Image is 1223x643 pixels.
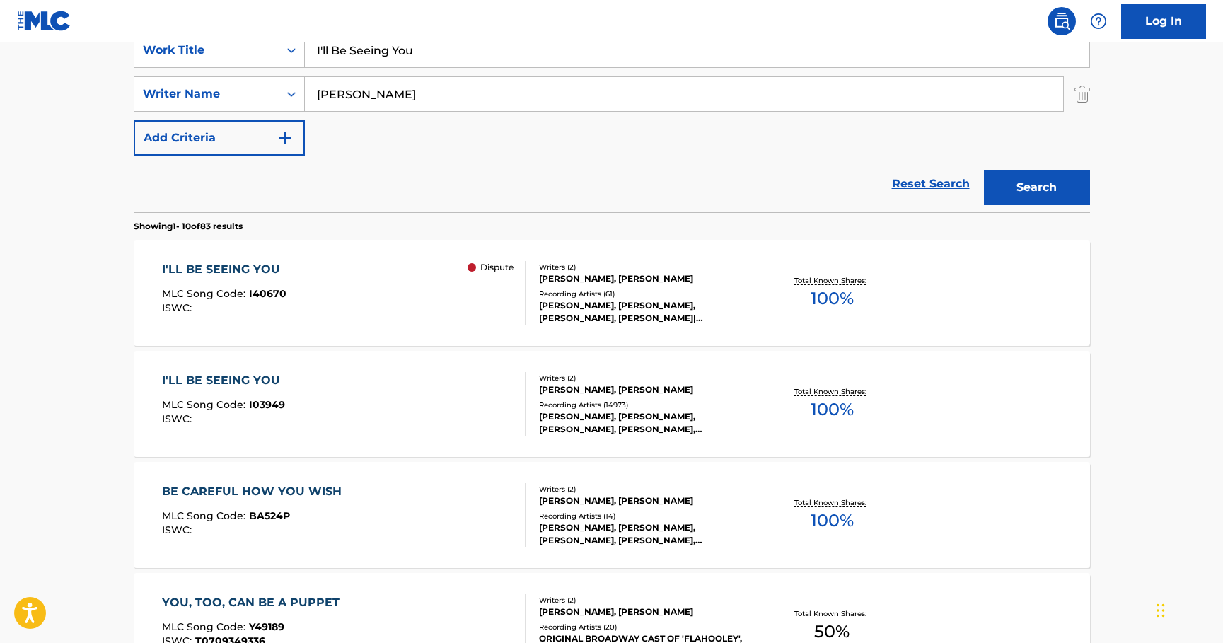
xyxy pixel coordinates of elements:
span: Y49189 [249,620,284,633]
p: Total Known Shares: [794,608,870,619]
div: Writers ( 2 ) [539,595,753,606]
button: Add Criteria [134,120,305,156]
div: BE CAREFUL HOW YOU WISH [162,483,349,500]
img: Delete Criterion [1074,76,1090,112]
span: ISWC : [162,523,195,536]
div: [PERSON_NAME], [PERSON_NAME], [PERSON_NAME], [PERSON_NAME]|[PERSON_NAME], [PERSON_NAME] [539,299,753,325]
div: Writers ( 2 ) [539,262,753,272]
p: Showing 1 - 10 of 83 results [134,220,243,233]
div: Drag [1157,589,1165,632]
span: MLC Song Code : [162,509,249,522]
span: ISWC : [162,301,195,314]
div: Recording Artists ( 14 ) [539,511,753,521]
a: Public Search [1048,7,1076,35]
div: [PERSON_NAME], [PERSON_NAME] [539,494,753,507]
div: I'LL BE SEEING YOU [162,261,287,278]
img: 9d2ae6d4665cec9f34b9.svg [277,129,294,146]
div: [PERSON_NAME], [PERSON_NAME] [539,606,753,618]
div: YOU, TOO, CAN BE A PUPPET [162,594,347,611]
p: Dispute [480,261,514,274]
div: [PERSON_NAME], [PERSON_NAME] [539,383,753,396]
img: search [1053,13,1070,30]
div: [PERSON_NAME], [PERSON_NAME], [PERSON_NAME], [PERSON_NAME], [PERSON_NAME] [539,521,753,547]
a: Log In [1121,4,1206,39]
p: Total Known Shares: [794,275,870,286]
a: BE CAREFUL HOW YOU WISHMLC Song Code:BA524PISWC:Writers (2)[PERSON_NAME], [PERSON_NAME]Recording ... [134,462,1090,568]
div: [PERSON_NAME], [PERSON_NAME], [PERSON_NAME], [PERSON_NAME], [PERSON_NAME] [539,410,753,436]
div: Work Title [143,42,270,59]
p: Total Known Shares: [794,497,870,508]
span: 100 % [811,397,854,422]
a: I'LL BE SEEING YOUMLC Song Code:I40670ISWC: DisputeWriters (2)[PERSON_NAME], [PERSON_NAME]Recordi... [134,240,1090,346]
div: Recording Artists ( 61 ) [539,289,753,299]
span: MLC Song Code : [162,620,249,633]
span: ISWC : [162,412,195,425]
button: Search [984,170,1090,205]
div: [PERSON_NAME], [PERSON_NAME] [539,272,753,285]
span: MLC Song Code : [162,287,249,300]
div: Help [1084,7,1113,35]
div: Writers ( 2 ) [539,484,753,494]
img: MLC Logo [17,11,71,31]
form: Search Form [134,33,1090,212]
span: I03949 [249,398,285,411]
span: 100 % [811,286,854,311]
iframe: Chat Widget [1152,575,1223,643]
span: I40670 [249,287,286,300]
div: Recording Artists ( 20 ) [539,622,753,632]
div: Writers ( 2 ) [539,373,753,383]
span: MLC Song Code : [162,398,249,411]
span: BA524P [249,509,290,522]
div: I'LL BE SEEING YOU [162,372,287,389]
div: Recording Artists ( 14973 ) [539,400,753,410]
img: help [1090,13,1107,30]
a: I'LL BE SEEING YOUMLC Song Code:I03949ISWC:Writers (2)[PERSON_NAME], [PERSON_NAME]Recording Artis... [134,351,1090,457]
div: Writer Name [143,86,270,103]
p: Total Known Shares: [794,386,870,397]
span: 100 % [811,508,854,533]
a: Reset Search [885,168,977,199]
